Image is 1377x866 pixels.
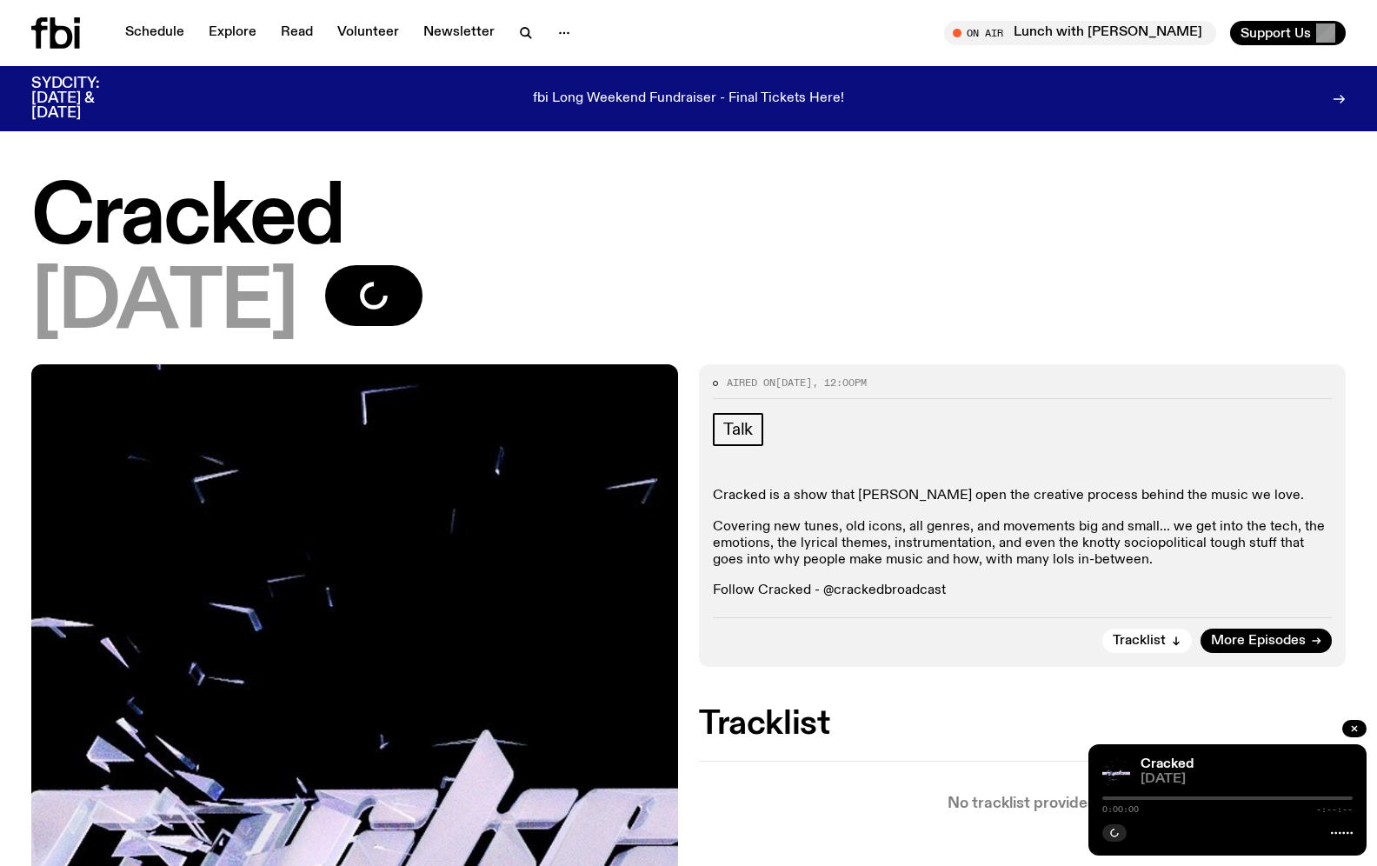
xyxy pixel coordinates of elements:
span: Support Us [1241,25,1311,41]
span: Tracklist [1113,635,1166,648]
h1: Cracked [31,180,1346,258]
a: Volunteer [327,21,409,45]
a: More Episodes [1201,629,1332,653]
button: On AirLunch with [PERSON_NAME] [944,21,1216,45]
span: 0:00:00 [1102,805,1139,814]
a: Schedule [115,21,195,45]
span: Aired on [727,376,775,390]
p: Covering new tunes, old icons, all genres, and movements big and small... we get into the tech, t... [713,519,1332,570]
a: Read [270,21,323,45]
button: Tracklist [1102,629,1192,653]
a: Cracked [1141,757,1194,771]
img: Logo for Podcast Cracked. Black background, with white writing, with glass smashing graphics [1102,758,1130,786]
h2: Tracklist [699,709,1346,740]
p: Cracked is a show that [PERSON_NAME] open the creative process behind the music we love. [713,488,1332,504]
p: Follow Cracked - @crackedbroadcast [713,583,1332,599]
a: Explore [198,21,267,45]
a: Newsletter [413,21,505,45]
p: fbi Long Weekend Fundraiser - Final Tickets Here! [533,91,844,107]
span: , 12:00pm [812,376,867,390]
button: Support Us [1230,21,1346,45]
h3: SYDCITY: [DATE] & [DATE] [31,77,143,121]
span: [DATE] [775,376,812,390]
span: More Episodes [1211,635,1306,648]
span: Talk [723,420,753,439]
span: -:--:-- [1316,805,1353,814]
p: No tracklist provided [699,796,1346,811]
span: [DATE] [31,265,297,343]
a: Talk [713,413,763,446]
span: [DATE] [1141,773,1353,786]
